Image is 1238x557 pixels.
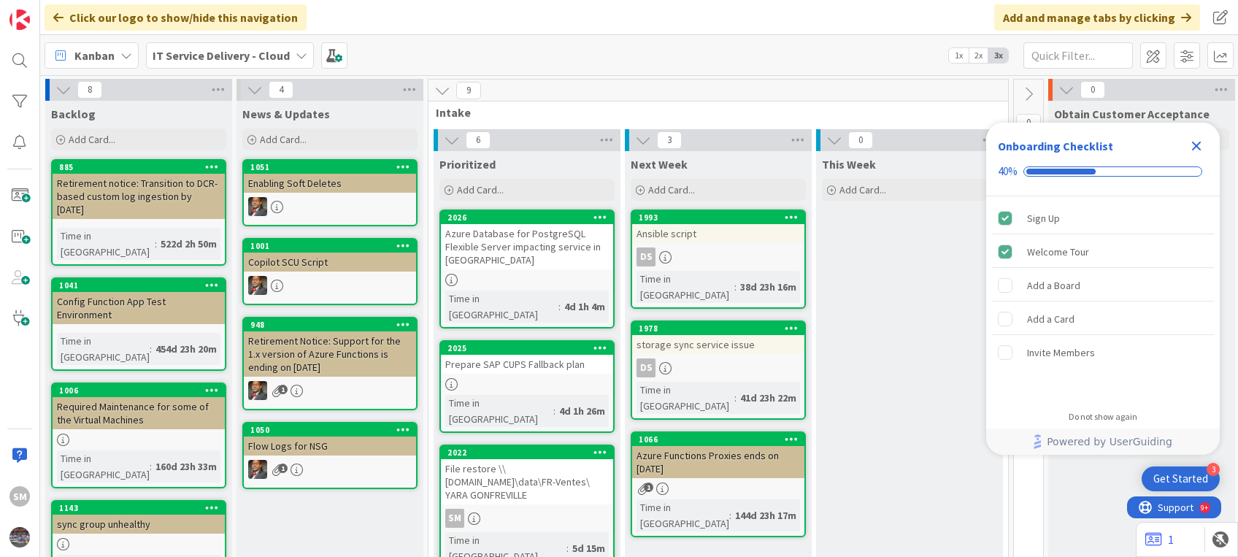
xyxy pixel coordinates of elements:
[250,162,416,172] div: 1051
[737,390,800,406] div: 41d 23h 22m
[1207,463,1220,476] div: 3
[441,211,613,269] div: 2026Azure Database for PostgreSQL Flexible Server impacting service in [GEOGRAPHIC_DATA]
[57,333,150,365] div: Time in [GEOGRAPHIC_DATA]
[53,161,225,174] div: 885
[53,174,225,219] div: Retirement notice: Transition to DCR-based custom log ingestion by [DATE]
[244,239,416,253] div: 1001
[150,458,152,475] span: :
[639,323,804,334] div: 1978
[150,341,152,357] span: :
[631,157,688,172] span: Next Week
[731,507,800,523] div: 144d 23h 17m
[558,299,561,315] span: :
[986,429,1220,455] div: Footer
[244,423,416,437] div: 1050
[632,433,804,446] div: 1066
[637,247,655,266] div: DS
[242,238,418,305] a: 1001Copilot SCU ScriptDP
[439,340,615,433] a: 2025Prepare SAP CUPS Fallback planTime in [GEOGRAPHIC_DATA]:4d 1h 26m
[244,437,416,456] div: Flow Logs for NSG
[441,342,613,374] div: 2025Prepare SAP CUPS Fallback plan
[1027,243,1089,261] div: Welcome Tour
[737,279,800,295] div: 38d 23h 16m
[244,460,416,479] div: DP
[447,447,613,458] div: 2022
[553,403,555,419] span: :
[51,159,226,266] a: 885Retirement notice: Transition to DCR-based custom log ingestion by [DATE]Time in [GEOGRAPHIC_D...
[1027,277,1080,294] div: Add a Board
[250,241,416,251] div: 1001
[555,403,609,419] div: 4d 1h 26m
[244,276,416,295] div: DP
[998,165,1018,178] div: 40%
[1153,472,1208,486] div: Get Started
[632,224,804,243] div: Ansible script
[69,133,115,146] span: Add Card...
[9,527,30,548] img: avatar
[244,318,416,377] div: 948Retirement Notice: Support for the 1.x version of Azure Functions is ending on [DATE]
[278,464,288,473] span: 1
[949,48,969,63] span: 1x
[644,483,653,492] span: 1
[734,390,737,406] span: :
[729,507,731,523] span: :
[53,292,225,324] div: Config Function App Test Environment
[53,279,225,292] div: 1041
[631,210,806,309] a: 1993Ansible scriptDSTime in [GEOGRAPHIC_DATA]:38d 23h 16m
[632,335,804,354] div: storage sync service issue
[250,320,416,330] div: 948
[632,433,804,478] div: 1066Azure Functions Proxies ends on [DATE]
[436,105,990,120] span: Intake
[631,320,806,420] a: 1978storage sync service issueDSTime in [GEOGRAPHIC_DATA]:41d 23h 22m
[9,486,30,507] div: SM
[77,81,102,99] span: 8
[242,107,330,121] span: News & Updates
[822,157,876,172] span: This Week
[466,131,491,149] span: 6
[566,540,569,556] span: :
[250,425,416,435] div: 1050
[1080,81,1105,99] span: 0
[1016,114,1041,131] span: 0
[998,165,1208,178] div: Checklist progress: 40%
[1145,531,1174,548] a: 1
[155,236,157,252] span: :
[631,431,806,537] a: 1066Azure Functions Proxies ends on [DATE]Time in [GEOGRAPHIC_DATA]:144d 23h 17m
[632,211,804,243] div: 1993Ansible script
[637,358,655,377] div: DS
[439,210,615,329] a: 2026Azure Database for PostgreSQL Flexible Server impacting service in [GEOGRAPHIC_DATA]Time in [...
[53,161,225,219] div: 885Retirement notice: Transition to DCR-based custom log ingestion by [DATE]
[269,81,293,99] span: 4
[969,48,988,63] span: 2x
[441,224,613,269] div: Azure Database for PostgreSQL Flexible Server impacting service in [GEOGRAPHIC_DATA]
[242,317,418,410] a: 948Retirement Notice: Support for the 1.x version of Azure Functions is ending on [DATE]DP
[441,509,613,528] div: SM
[637,271,734,303] div: Time in [GEOGRAPHIC_DATA]
[242,159,418,226] a: 1051Enabling Soft DeletesDP
[1185,134,1208,158] div: Close Checklist
[1047,433,1172,450] span: Powered by UserGuiding
[1023,42,1133,69] input: Quick Filter...
[445,291,558,323] div: Time in [GEOGRAPHIC_DATA]
[637,382,734,414] div: Time in [GEOGRAPHIC_DATA]
[153,48,290,63] b: IT Service Delivery - Cloud
[244,423,416,456] div: 1050Flow Logs for NSG
[57,228,155,260] div: Time in [GEOGRAPHIC_DATA]
[632,322,804,354] div: 1978storage sync service issue
[260,133,307,146] span: Add Card...
[51,383,226,488] a: 1006Required Maintenance for some of the Virtual MachinesTime in [GEOGRAPHIC_DATA]:160d 23h 33m
[839,183,886,196] span: Add Card...
[1142,466,1220,491] div: Open Get Started checklist, remaining modules: 3
[441,355,613,374] div: Prepare SAP CUPS Fallback plan
[998,137,1113,155] div: Onboarding Checklist
[74,47,115,64] span: Kanban
[569,540,609,556] div: 5d 15m
[848,131,873,149] span: 0
[992,202,1214,234] div: Sign Up is complete.
[632,211,804,224] div: 1993
[632,358,804,377] div: DS
[447,343,613,353] div: 2025
[1027,210,1060,227] div: Sign Up
[45,4,307,31] div: Click our logo to show/hide this navigation
[561,299,609,315] div: 4d 1h 4m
